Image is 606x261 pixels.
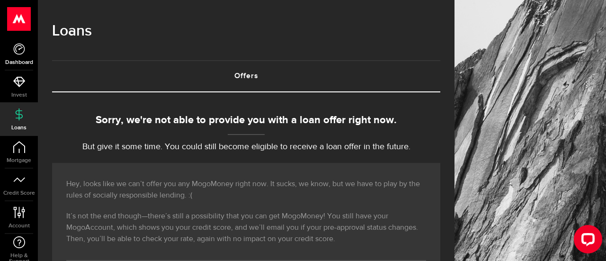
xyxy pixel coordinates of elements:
[52,19,440,44] h1: Loans
[52,141,440,153] p: But give it some time. You could still become eligible to receive a loan offer in the future.
[52,61,440,91] a: Offers
[52,113,440,128] div: Sorry, we're not able to provide you with a loan offer right now.
[66,179,426,201] p: Hey, looks like we can’t offer you any MogoMoney right now. It sucks, we know, but we have to pla...
[566,221,606,261] iframe: LiveChat chat widget
[66,211,426,245] p: It’s not the end though—there’s still a possibility that you can get MogoMoney! You still have yo...
[52,60,440,92] ul: Tabs Navigation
